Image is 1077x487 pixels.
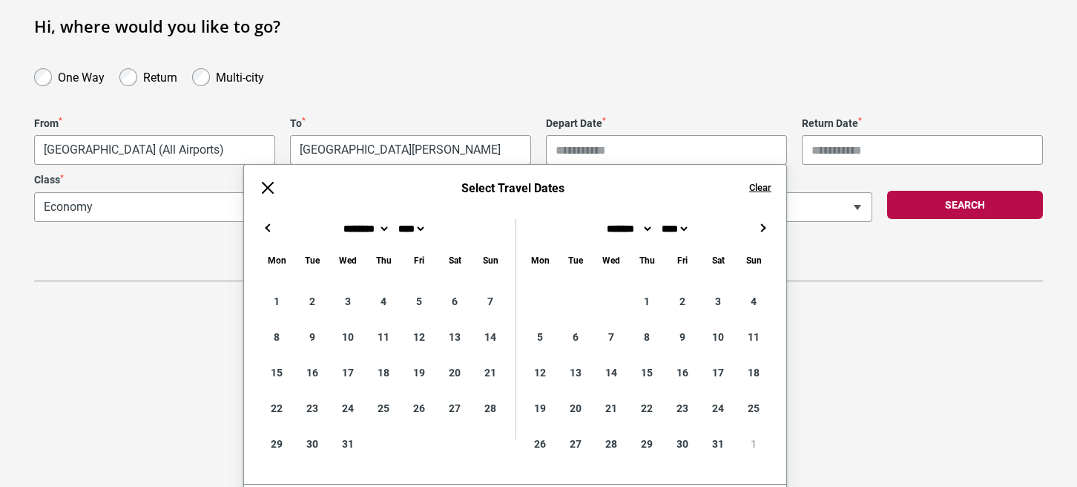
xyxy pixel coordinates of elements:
[700,284,736,319] div: 3
[472,252,508,269] div: Sunday
[665,319,700,355] div: 9
[330,426,366,462] div: 31
[401,284,437,319] div: 5
[665,284,700,319] div: 2
[593,319,629,355] div: 7
[802,117,1043,130] label: Return Date
[472,355,508,390] div: 21
[736,355,771,390] div: 18
[522,355,558,390] div: 12
[143,67,177,85] label: Return
[294,284,330,319] div: 2
[700,319,736,355] div: 10
[593,426,629,462] div: 28
[754,219,771,237] button: →
[629,390,665,426] div: 22
[330,284,366,319] div: 3
[34,174,446,186] label: Class
[437,355,472,390] div: 20
[472,390,508,426] div: 28
[437,390,472,426] div: 27
[259,252,294,269] div: Monday
[665,252,700,269] div: Friday
[330,319,366,355] div: 10
[290,135,531,165] span: Berlin, Germany
[522,426,558,462] div: 26
[736,252,771,269] div: Sunday
[34,192,446,222] span: Economy
[593,355,629,390] div: 14
[330,390,366,426] div: 24
[259,355,294,390] div: 15
[58,67,105,85] label: One Way
[259,426,294,462] div: 29
[437,319,472,355] div: 13
[294,355,330,390] div: 16
[629,252,665,269] div: Thursday
[749,181,771,195] button: Clear
[437,284,472,319] div: 6
[629,355,665,390] div: 15
[558,426,593,462] div: 27
[665,426,700,462] div: 30
[665,355,700,390] div: 16
[291,136,530,164] span: Berlin, Germany
[259,319,294,355] div: 8
[294,426,330,462] div: 30
[736,319,771,355] div: 11
[736,284,771,319] div: 4
[366,319,401,355] div: 11
[522,319,558,355] div: 5
[522,390,558,426] div: 19
[558,390,593,426] div: 20
[629,426,665,462] div: 29
[700,390,736,426] div: 24
[259,284,294,319] div: 1
[593,252,629,269] div: Wednesday
[294,319,330,355] div: 9
[34,16,1043,36] h1: Hi, where would you like to go?
[522,252,558,269] div: Monday
[330,252,366,269] div: Wednesday
[366,355,401,390] div: 18
[259,390,294,426] div: 22
[294,390,330,426] div: 23
[401,390,437,426] div: 26
[558,355,593,390] div: 13
[366,390,401,426] div: 25
[34,135,275,165] span: Melbourne, Australia
[665,390,700,426] div: 23
[472,319,508,355] div: 14
[35,193,445,221] span: Economy
[366,252,401,269] div: Thursday
[290,117,531,130] label: To
[294,252,330,269] div: Tuesday
[366,284,401,319] div: 4
[472,284,508,319] div: 7
[401,252,437,269] div: Friday
[736,426,771,462] div: 1
[558,319,593,355] div: 6
[259,219,277,237] button: ←
[593,390,629,426] div: 21
[736,390,771,426] div: 25
[401,319,437,355] div: 12
[700,426,736,462] div: 31
[35,136,274,164] span: Melbourne, Australia
[401,355,437,390] div: 19
[34,117,275,130] label: From
[546,117,787,130] label: Depart Date
[216,67,264,85] label: Multi-city
[330,355,366,390] div: 17
[700,252,736,269] div: Saturday
[292,181,734,195] h6: Select Travel Dates
[558,252,593,269] div: Tuesday
[437,252,472,269] div: Saturday
[887,191,1043,219] button: Search
[700,355,736,390] div: 17
[629,284,665,319] div: 1
[629,319,665,355] div: 8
